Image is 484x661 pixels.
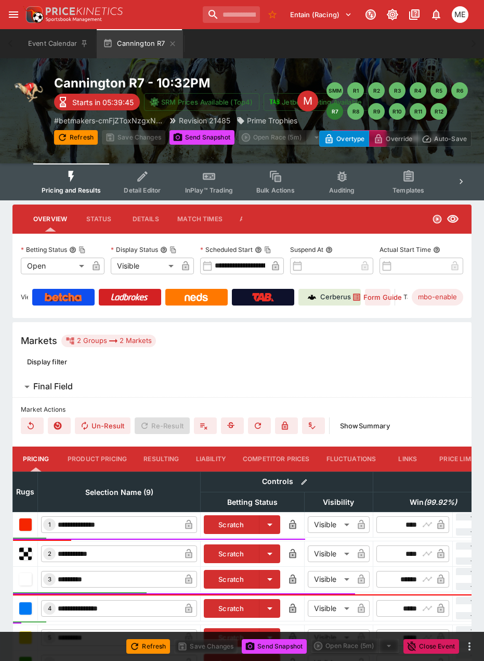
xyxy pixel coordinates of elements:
[311,496,365,509] span: Visibility
[417,131,472,147] button: Auto-Save
[21,245,67,254] p: Betting Status
[231,207,278,232] button: Actions
[21,402,463,417] label: Market Actions
[290,245,323,254] p: Suspend At
[319,131,472,147] div: Start From
[45,293,82,301] img: Betcha
[204,570,259,589] button: Scratch
[389,82,405,99] button: R3
[264,93,369,111] button: Jetbet Meeting Available
[326,82,343,99] button: SMM
[54,75,297,91] h2: Copy To Clipboard
[308,545,353,562] div: Visible
[434,133,467,144] p: Auto-Save
[308,629,353,646] div: Visible
[122,207,169,232] button: Details
[21,258,88,274] div: Open
[46,7,123,15] img: PriceKinetics
[398,496,468,509] span: Win(99.92%)
[264,246,271,253] button: Copy To Clipboard
[111,293,149,301] img: Ladbrokes
[204,515,259,534] button: Scratch
[22,29,95,58] button: Event Calendar
[368,103,385,120] button: R9
[433,246,440,253] button: Actual Start Time
[204,599,259,618] button: Scratch
[13,472,38,512] th: Rugs
[124,186,161,194] span: Detail Editor
[75,207,122,232] button: Status
[449,3,472,26] button: Matt Easter
[46,605,54,612] span: 4
[185,293,208,301] img: Neds
[234,447,318,472] button: Competitor Prices
[297,475,311,489] button: Bulk edit
[179,115,230,126] p: Revision 21485
[427,5,446,24] button: Notifications
[308,293,316,301] img: Cerberus
[389,103,405,120] button: R10
[21,417,44,434] button: Clear Results
[361,5,380,24] button: Connected to PK
[248,417,271,434] button: Remap Selection Target
[204,628,259,647] button: Scratch
[237,115,297,126] div: Prime Trophies
[463,640,476,653] button: more
[368,82,385,99] button: R2
[405,5,424,24] button: Documentation
[97,29,182,58] button: Cannington R7
[264,6,281,23] button: No Bookmarks
[326,82,472,120] nav: pagination navigation
[319,131,369,147] button: Overtype
[135,447,187,472] button: Resulting
[204,544,259,563] button: Scratch
[384,447,431,472] button: Links
[410,103,426,120] button: R11
[54,130,98,145] button: Refresh
[126,639,170,654] button: Refresh
[59,447,135,472] button: Product Pricing
[169,130,234,145] button: Send Snapshot
[4,5,23,24] button: open drawer
[308,516,353,533] div: Visible
[201,472,373,492] th: Controls
[252,293,274,301] img: TabNZ
[33,381,73,392] h6: Final Field
[329,186,355,194] span: Auditing
[298,289,361,306] a: Cerberus
[12,376,472,397] button: Final Field
[326,103,343,120] button: R7
[169,207,231,232] button: Match Times
[334,417,396,434] button: ShowSummary
[135,417,189,434] span: Re-Result
[308,571,353,588] div: Visible
[46,576,54,583] span: 3
[430,103,447,120] button: R12
[412,289,463,306] div: Betting Target: cerberus
[216,496,289,509] span: Betting Status
[25,207,75,232] button: Overview
[239,130,327,145] div: split button
[144,93,259,111] button: SRM Prices Available (Top4)
[46,17,102,22] img: Sportsbook Management
[347,82,364,99] button: R1
[48,417,71,434] button: Clear Losing Results
[247,115,297,126] p: Prime Trophies
[46,550,54,557] span: 2
[42,186,101,194] span: Pricing and Results
[430,82,447,99] button: R5
[297,91,318,111] div: Edit Meeting
[21,353,73,370] button: Display filter
[160,246,167,253] button: Display StatusCopy To Clipboard
[311,639,399,653] div: split button
[386,133,412,144] p: Override
[269,97,280,107] img: jetbet-logo.svg
[365,289,390,306] a: Form Guide
[256,186,295,194] span: Bulk Actions
[403,289,408,306] label: Tags:
[347,103,364,120] button: R8
[318,447,385,472] button: Fluctuations
[412,292,463,302] span: mbo-enable
[380,245,431,254] p: Actual Start Time
[369,131,417,147] button: Override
